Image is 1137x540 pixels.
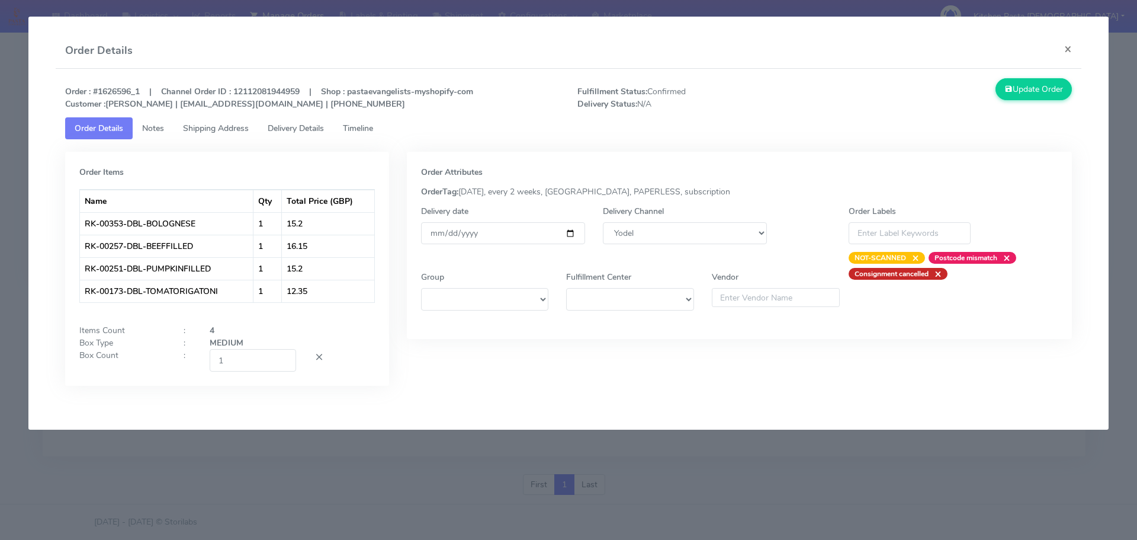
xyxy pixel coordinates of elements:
div: : [175,349,201,371]
span: Shipping Address [183,123,249,134]
label: Fulfillment Center [566,271,631,283]
div: Box Count [70,349,175,371]
strong: Customer : [65,98,105,110]
label: Group [421,271,444,283]
label: Order Labels [849,205,896,218]
label: Delivery Channel [603,205,664,218]
td: RK-00353-DBL-BOLOGNESE [80,212,253,235]
span: Order Details [75,123,123,134]
th: Qty [253,190,282,212]
th: Total Price (GBP) [282,190,374,212]
label: Delivery date [421,205,468,218]
input: Box Count [210,349,296,371]
button: Close [1055,33,1081,65]
div: : [175,324,201,337]
span: Delivery Details [268,123,324,134]
td: 1 [253,212,282,235]
button: Update Order [995,78,1072,100]
label: Vendor [712,271,738,283]
strong: Delivery Status: [577,98,637,110]
strong: Fulfillment Status: [577,86,647,97]
td: RK-00251-DBL-PUMPKINFILLED [80,257,253,280]
span: × [906,252,919,264]
strong: Order Items [79,167,124,178]
span: Notes [142,123,164,134]
span: × [929,268,942,280]
td: 16.15 [282,235,374,257]
span: Timeline [343,123,373,134]
strong: MEDIUM [210,337,243,349]
td: 1 [253,280,282,302]
div: Items Count [70,324,175,337]
td: RK-00257-DBL-BEEFFILLED [80,235,253,257]
h4: Order Details [65,43,133,59]
strong: Postcode mismatch [934,253,997,263]
strong: Order Attributes [421,167,483,178]
th: Name [80,190,253,212]
td: RK-00173-DBL-TOMATORIGATONI [80,280,253,302]
td: 15.2 [282,212,374,235]
input: Enter Vendor Name [712,288,840,307]
strong: 4 [210,325,214,336]
div: [DATE], every 2 weeks, [GEOGRAPHIC_DATA], PAPERLESS, subscription [412,186,1067,198]
td: 1 [253,257,282,280]
strong: OrderTag: [421,186,458,197]
div: Box Type [70,337,175,349]
td: 15.2 [282,257,374,280]
span: Confirmed N/A [568,85,825,110]
div: : [175,337,201,349]
ul: Tabs [65,117,1072,139]
strong: Order : #1626596_1 | Channel Order ID : 12112081944959 | Shop : pastaevangelists-myshopify-com [P... [65,86,473,110]
strong: NOT-SCANNED [855,253,906,263]
td: 1 [253,235,282,257]
span: × [997,252,1010,264]
strong: Consignment cancelled [855,269,929,279]
td: 12.35 [282,280,374,302]
input: Enter Label Keywords [849,222,971,244]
